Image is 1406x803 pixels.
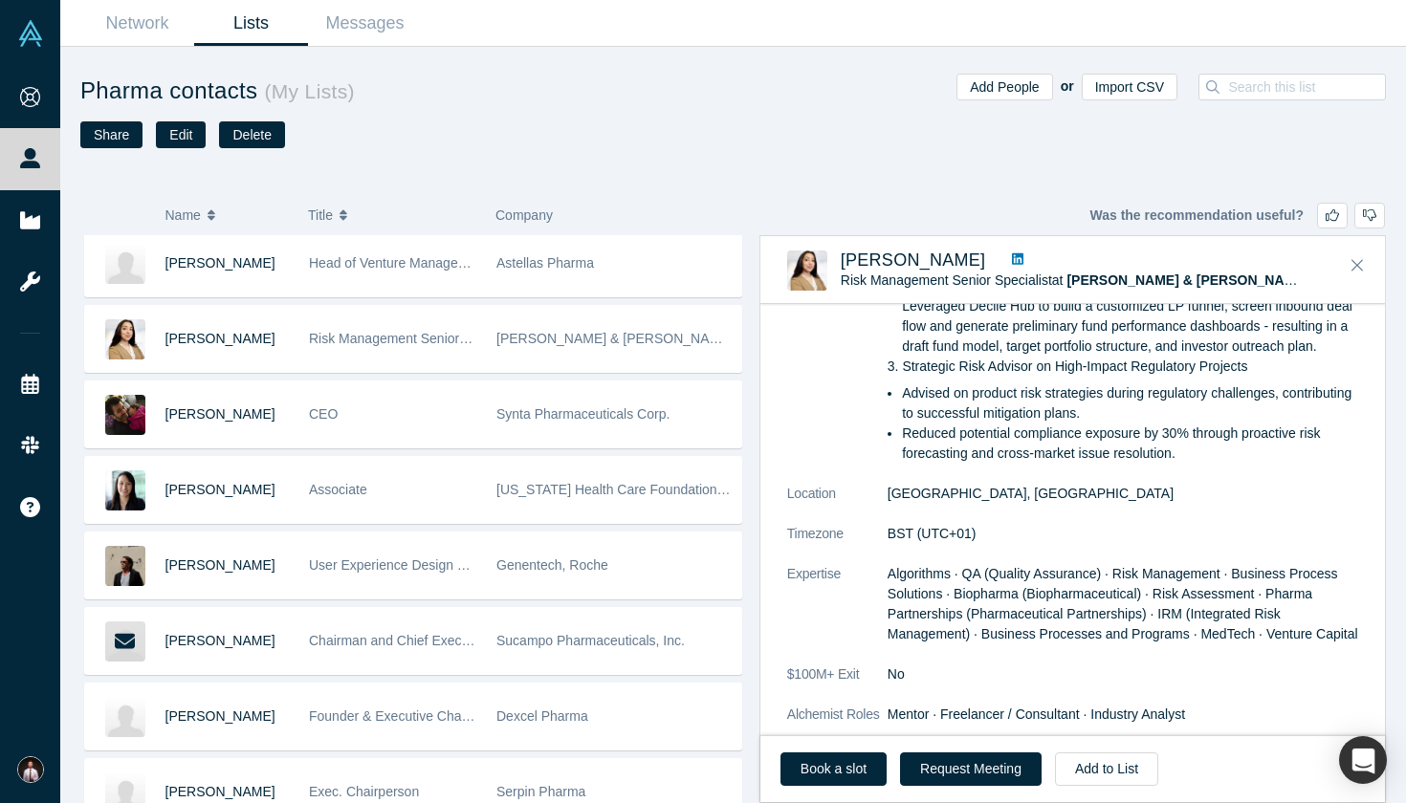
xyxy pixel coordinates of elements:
li: Reduced potential compliance exposure by 30% through proactive risk forecasting and cross-market ... [902,423,1358,464]
span: Algorithms · QA (Quality Assurance) · Risk Management · Business Process Solutions · Biopharma (B... [888,566,1358,641]
span: Risk Management Senior Specialist [309,331,520,346]
dt: Expertise [787,564,888,664]
a: [PERSON_NAME] [165,482,275,497]
span: Synta Pharmaceuticals Corp. [496,406,670,422]
span: CEO [309,406,338,422]
dd: No [888,664,1358,684]
img: Alchemist Vault Logo [17,20,44,47]
img: Dan Oren's Profile Image [105,697,145,737]
a: Network [80,1,194,46]
button: Delete [219,121,284,148]
span: Head of Venture Management and Business Development, Rx+ Business (non-drug medical solution) [309,255,910,271]
span: Founder & Executive Chairman [309,708,495,724]
li: Successfully completed venture creation program covering fund financial modeling, LP engagement s... [902,256,1358,357]
a: [PERSON_NAME] [165,255,275,271]
li: Advised on product risk strategies during regulatory challenges, contributing to successful mitig... [902,383,1358,423]
button: Add to List [1055,752,1158,786]
span: [US_STATE] Health Care Foundation (CHCF) [496,482,767,497]
span: [PERSON_NAME] & [PERSON_NAME] [496,331,733,346]
dd: BST (UTC+01) [888,524,1358,544]
button: Close [1343,250,1372,281]
img: Hong Truong's Profile Image [105,470,145,510]
span: User Experience Design Director [309,557,504,573]
a: [PERSON_NAME] [165,331,275,346]
span: Dexcel Pharma [496,708,588,724]
button: Share [80,121,143,148]
span: Serpin Pharma [496,784,585,799]
a: Lists [194,1,308,46]
img: Denis Vurdov's Account [17,756,44,783]
img: Chihiro Hosoya's Profile Image [105,244,145,284]
span: Title [308,195,333,235]
dd: Mentor · Freelancer / Consultant · Industry Analyst [888,705,1358,725]
dt: Alchemist Roles [787,705,888,745]
dt: $100M+ Exit [787,664,888,705]
button: Name [165,195,289,235]
button: Import CSV [1082,74,1177,100]
h1: Pharma contacts [80,74,734,108]
span: Associate [309,482,367,497]
input: Search this list [1226,75,1397,99]
button: Edit [156,121,206,148]
span: Chairman and Chief Executive Officer [309,633,533,648]
p: 3. Strategic Risk Advisor on High-Impact Regulatory Projects [888,357,1358,377]
a: [PERSON_NAME] [165,784,275,799]
a: [PERSON_NAME] [165,633,275,648]
span: Genentech, Roche [496,557,608,573]
img: Andrew Korf's Profile Image [105,546,145,586]
img: Safi Bahcall's Profile Image [105,395,145,435]
a: [PERSON_NAME] [165,557,275,573]
a: Messages [308,1,422,46]
a: Book a slot [780,752,887,786]
img: Sabina Dissanayake's Profile Image [787,250,827,291]
b: or [1061,78,1074,94]
img: Sabina Dissanayake's Profile Image [105,319,145,359]
a: [PERSON_NAME] [165,708,275,724]
dt: Location [787,484,888,524]
dd: [GEOGRAPHIC_DATA], [GEOGRAPHIC_DATA] [888,484,1358,504]
a: [PERSON_NAME] [165,406,275,422]
span: Exec. Chairperson [309,784,419,799]
button: Add People [956,74,1052,100]
div: Was the recommendation useful? [1089,203,1385,228]
span: Name [165,195,201,235]
button: Title [308,195,475,235]
span: Sucampo Pharmaceuticals, Inc. [496,633,685,648]
small: ( My Lists ) [257,80,355,102]
span: Company [495,207,553,223]
a: [PERSON_NAME] [841,250,985,270]
button: Request Meeting [900,752,1042,786]
a: [PERSON_NAME] & [PERSON_NAME] [1066,272,1308,288]
span: Risk Management Senior Specialist at [841,272,1308,288]
span: Astellas Pharma [496,255,594,271]
dt: Timezone [787,524,888,564]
